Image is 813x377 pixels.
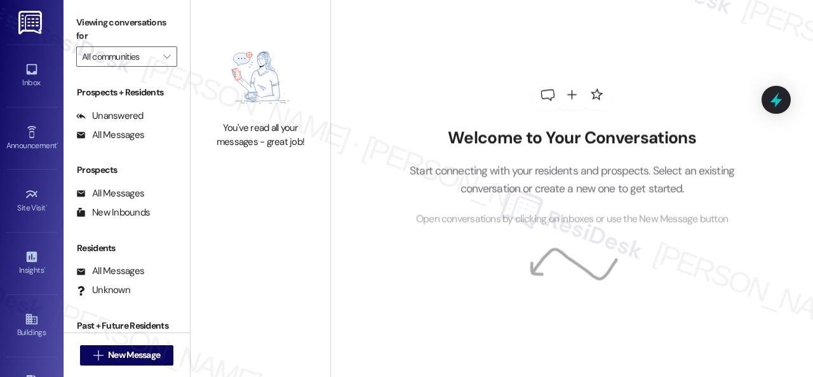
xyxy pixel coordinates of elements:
img: empty-state [210,40,311,116]
div: Prospects [64,163,190,177]
div: Past + Future Residents [64,319,190,332]
span: New Message [108,348,160,362]
span: • [57,139,58,148]
div: You've read all your messages - great job! [205,121,316,149]
p: Start connecting with your residents and prospects. Select an existing conversation or create a n... [391,161,754,198]
div: Residents [64,242,190,255]
span: • [44,264,46,273]
div: All Messages [76,187,144,200]
i:  [163,51,170,62]
a: Inbox [6,58,57,93]
div: All Messages [76,264,144,278]
span: Open conversations by clicking on inboxes or use the New Message button [416,211,728,227]
input: All communities [82,46,157,67]
div: Prospects + Residents [64,86,190,99]
a: Site Visit • [6,184,57,218]
i:  [93,350,103,360]
img: ResiDesk Logo [18,11,44,34]
div: Unknown [76,284,130,297]
h2: Welcome to Your Conversations [391,128,754,149]
button: New Message [80,345,174,366]
span: • [46,202,48,210]
a: Insights • [6,246,57,280]
div: New Inbounds [76,206,150,219]
div: All Messages [76,128,144,142]
a: Buildings [6,308,57,343]
label: Viewing conversations for [76,13,177,46]
div: Unanswered [76,109,144,123]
